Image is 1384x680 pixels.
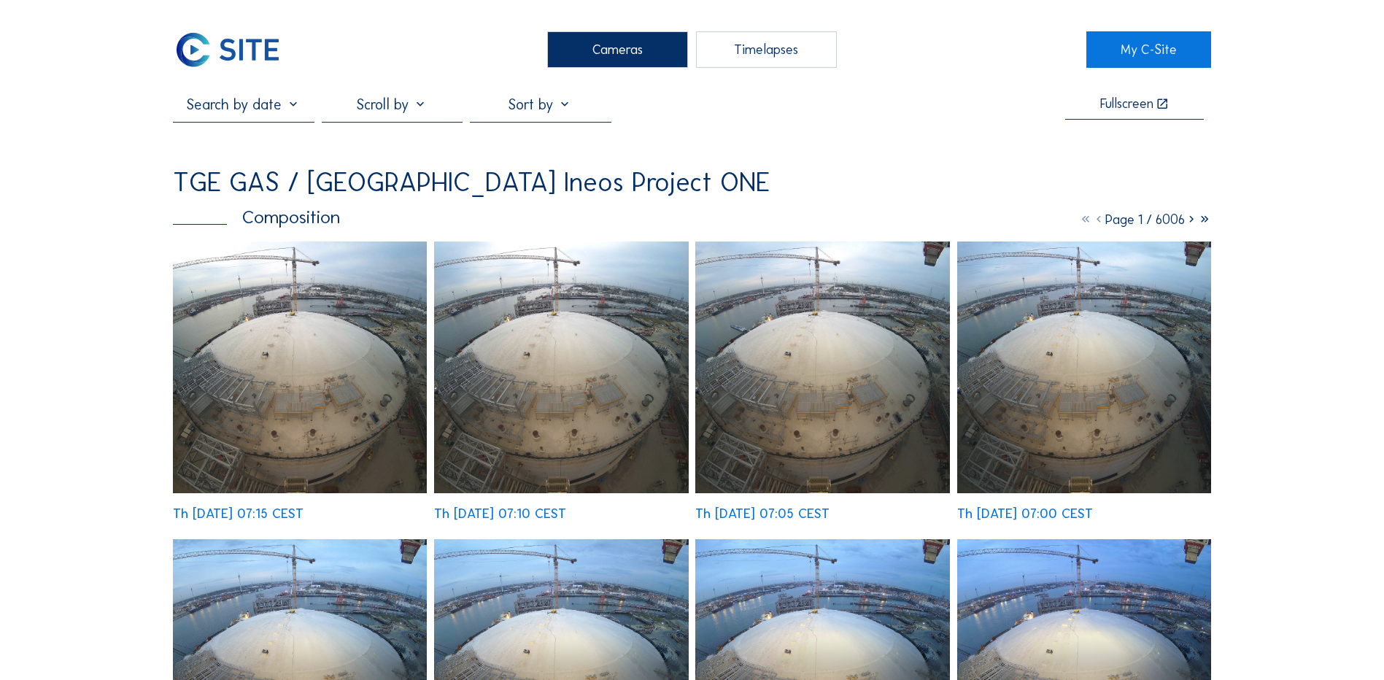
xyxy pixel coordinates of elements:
div: Th [DATE] 07:10 CEST [434,507,566,520]
div: Cameras [547,31,688,68]
img: image_52839123 [695,242,949,493]
img: image_52838960 [957,242,1211,493]
div: Th [DATE] 07:05 CEST [695,507,830,520]
img: image_52839201 [434,242,688,493]
img: image_52839391 [173,242,427,493]
div: Th [DATE] 07:00 CEST [957,507,1093,520]
div: TGE GAS / [GEOGRAPHIC_DATA] Ineos Project ONE [173,169,770,196]
span: Page 1 / 6006 [1105,212,1185,228]
input: Search by date 󰅀 [173,96,314,113]
a: C-SITE Logo [173,31,298,68]
div: Timelapses [696,31,837,68]
div: Th [DATE] 07:15 CEST [173,507,304,520]
a: My C-Site [1086,31,1211,68]
div: Composition [173,208,340,226]
img: C-SITE Logo [173,31,282,68]
div: Fullscreen [1100,97,1153,111]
